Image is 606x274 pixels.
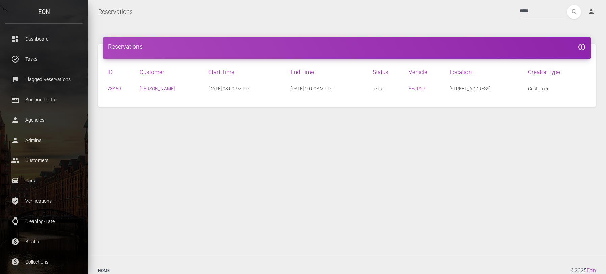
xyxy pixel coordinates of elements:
h4: Reservations [108,42,586,51]
th: Status [370,64,406,80]
p: Collections [10,257,78,267]
a: FEJR27 [409,86,425,91]
a: Reservations [98,3,133,20]
p: Admins [10,135,78,145]
td: [STREET_ADDRESS] [447,80,526,97]
a: paid Collections [5,253,83,270]
th: Location [447,64,526,80]
p: Flagged Reservations [10,74,78,84]
p: Cars [10,176,78,186]
th: ID [105,64,137,80]
a: people Customers [5,152,83,169]
p: Billable [10,236,78,247]
p: Tasks [10,54,78,64]
a: dashboard Dashboard [5,30,83,47]
td: Customer [525,80,589,97]
th: Vehicle [406,64,447,80]
p: Agencies [10,115,78,125]
p: Verifications [10,196,78,206]
th: Start Time [206,64,288,80]
a: person [583,5,601,19]
a: 78459 [107,86,121,91]
a: task_alt Tasks [5,51,83,68]
p: Booking Portal [10,95,78,105]
a: flag Flagged Reservations [5,71,83,88]
button: search [567,5,581,19]
a: watch Cleaning/Late [5,213,83,230]
p: Cleaning/Late [10,216,78,226]
a: verified_user Verifications [5,193,83,209]
a: paid Billable [5,233,83,250]
td: [DATE] 10:00AM PDT [288,80,370,97]
i: add_circle_outline [578,43,586,51]
td: rental [370,80,406,97]
th: Creator Type [525,64,589,80]
i: person [588,8,595,15]
a: person Agencies [5,111,83,128]
a: corporate_fare Booking Portal [5,91,83,108]
a: person Admins [5,132,83,149]
a: Eon [587,267,596,274]
p: Customers [10,155,78,166]
a: drive_eta Cars [5,172,83,189]
td: [DATE] 08:00PM PDT [206,80,288,97]
th: End Time [288,64,370,80]
a: [PERSON_NAME] [140,86,175,91]
p: Dashboard [10,34,78,44]
th: Customer [137,64,206,80]
a: add_circle_outline [578,43,586,50]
